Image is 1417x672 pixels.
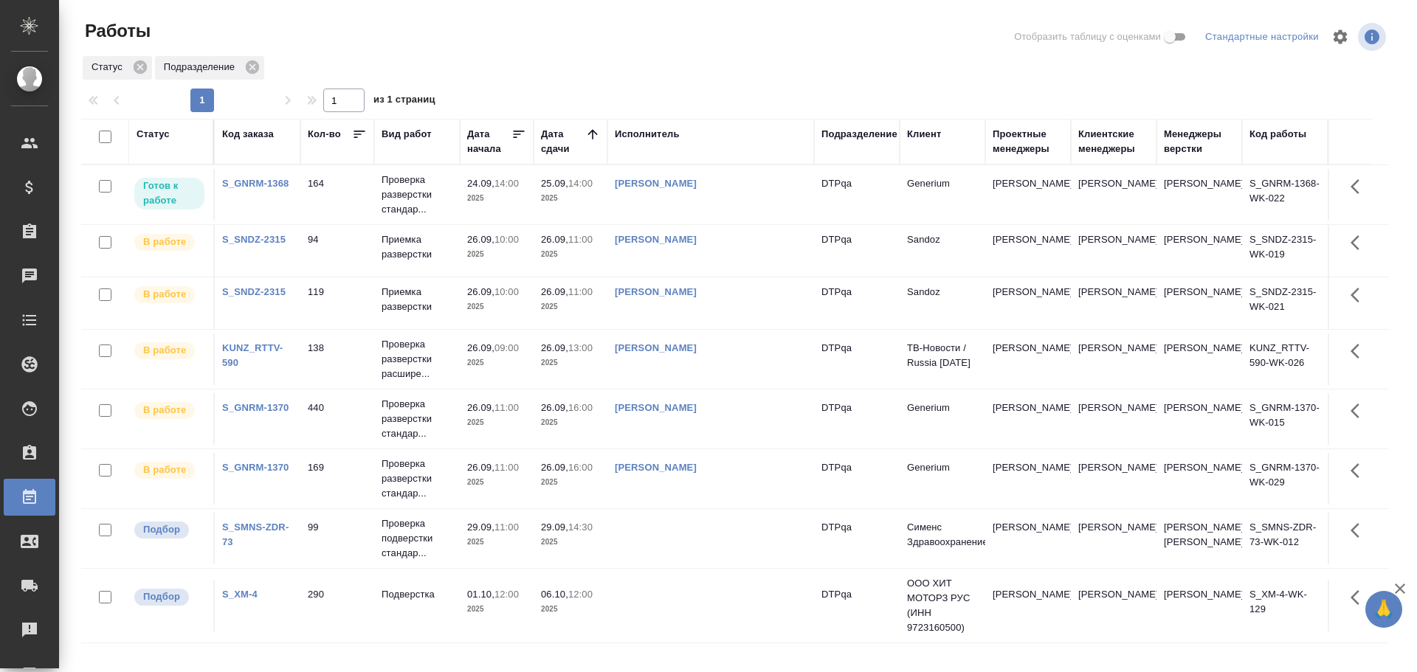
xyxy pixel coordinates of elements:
p: Generium [907,176,978,191]
p: Подбор [143,589,180,604]
div: Исполнитель выполняет работу [133,341,206,361]
span: Посмотреть информацию [1358,23,1389,51]
span: из 1 страниц [373,91,435,112]
p: В работе [143,235,186,249]
p: 2025 [467,535,526,550]
p: 14:30 [568,522,593,533]
div: Можно подбирать исполнителей [133,520,206,540]
p: 26.09, [467,402,494,413]
td: S_XM-4-WK-129 [1242,580,1328,631]
p: 2025 [467,415,526,430]
td: 138 [300,333,374,385]
button: 🙏 [1365,591,1402,628]
div: Исполнитель [615,127,680,142]
p: 11:00 [494,522,519,533]
div: Проектные менеджеры [993,127,1063,156]
p: [PERSON_NAME] [1164,285,1235,299]
td: 290 [300,580,374,631]
p: [PERSON_NAME] [1164,460,1235,475]
p: В работе [143,403,186,418]
p: 2025 [541,356,600,370]
a: KUNZ_RTTV-590 [222,342,283,368]
p: 29.09, [467,522,494,533]
button: Здесь прячутся важные кнопки [1342,225,1377,260]
p: 14:00 [568,178,593,189]
td: 440 [300,393,374,445]
a: [PERSON_NAME] [615,286,697,297]
p: 2025 [467,475,526,490]
span: 🙏 [1371,594,1396,625]
p: 26.09, [541,342,568,353]
p: 26.09, [467,286,494,297]
p: 2025 [467,602,526,617]
p: 26.09, [541,234,568,245]
p: ООО ХИТ МОТОРЗ РУС (ИНН 9723160500) [907,576,978,635]
p: 16:00 [568,462,593,473]
td: [PERSON_NAME] [1071,169,1156,221]
div: Клиент [907,127,941,142]
p: Sandoz [907,232,978,247]
p: 26.09, [541,286,568,297]
p: 26.09, [467,234,494,245]
p: 09:00 [494,342,519,353]
div: Менеджеры верстки [1164,127,1235,156]
div: Кол-во [308,127,341,142]
td: DTPqa [814,453,900,505]
td: DTPqa [814,333,900,385]
a: [PERSON_NAME] [615,234,697,245]
div: Подразделение [155,56,264,80]
div: Дата сдачи [541,127,585,156]
td: S_SMNS-ZDR-73-WK-012 [1242,513,1328,564]
p: 26.09, [541,462,568,473]
td: [PERSON_NAME] [985,513,1071,564]
td: [PERSON_NAME] [985,277,1071,329]
td: [PERSON_NAME] [1071,333,1156,385]
p: Сименс Здравоохранение [907,520,978,550]
td: [PERSON_NAME] [1071,225,1156,277]
div: split button [1201,26,1323,49]
span: Настроить таблицу [1323,19,1358,55]
p: Готов к работе [143,179,196,208]
p: [PERSON_NAME] [1164,232,1235,247]
div: Дата начала [467,127,511,156]
p: 2025 [467,356,526,370]
div: Исполнитель выполняет работу [133,285,206,305]
div: Подразделение [821,127,897,142]
p: 2025 [541,191,600,206]
p: Подверстка [382,587,452,602]
td: [PERSON_NAME] [985,580,1071,631]
p: 2025 [541,475,600,490]
div: Клиентские менеджеры [1078,127,1149,156]
td: 94 [300,225,374,277]
div: Статус [137,127,170,142]
div: Вид работ [382,127,432,142]
span: Работы [81,19,151,43]
p: 2025 [541,415,600,430]
button: Здесь прячутся важные кнопки [1342,513,1377,548]
p: Проверка разверстки стандар... [382,457,452,501]
div: Код заказа [222,127,274,142]
td: [PERSON_NAME] [985,169,1071,221]
button: Здесь прячутся важные кнопки [1342,169,1377,204]
p: 24.09, [467,178,494,189]
td: 164 [300,169,374,221]
p: 2025 [541,535,600,550]
button: Здесь прячутся важные кнопки [1342,393,1377,429]
p: ТВ-Новости / Russia [DATE] [907,341,978,370]
td: S_GNRM-1370-WK-015 [1242,393,1328,445]
td: [PERSON_NAME] [985,333,1071,385]
p: Проверка разверстки расшире... [382,337,452,381]
p: 11:00 [494,402,519,413]
p: 26.09, [541,402,568,413]
button: Здесь прячутся важные кнопки [1342,333,1377,369]
a: S_GNRM-1370 [222,462,289,473]
p: В работе [143,463,186,477]
td: S_GNRM-1368-WK-022 [1242,169,1328,221]
td: DTPqa [814,225,900,277]
td: KUNZ_RTTV-590-WK-026 [1242,333,1328,385]
p: 06.10, [541,589,568,600]
td: DTPqa [814,277,900,329]
p: 2025 [467,299,526,314]
td: [PERSON_NAME] [985,393,1071,445]
p: 25.09, [541,178,568,189]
